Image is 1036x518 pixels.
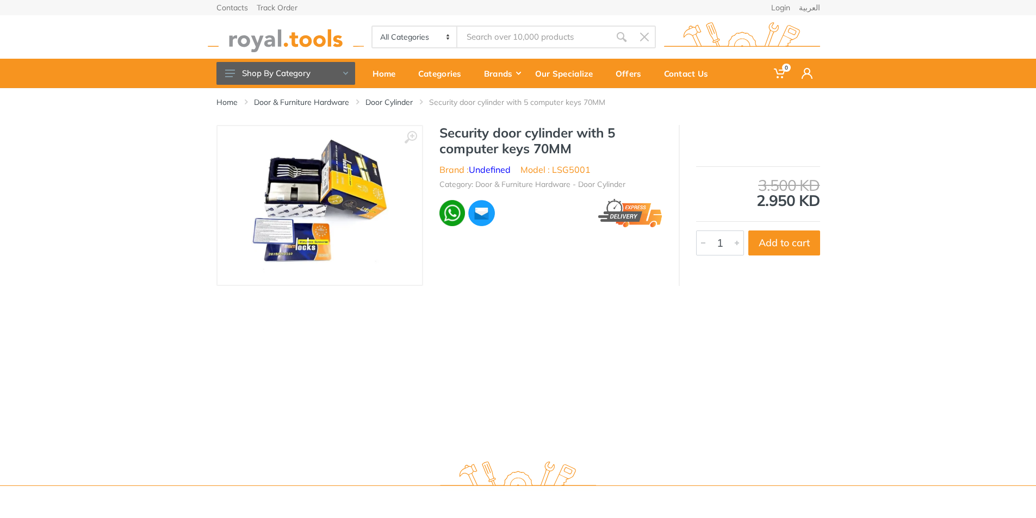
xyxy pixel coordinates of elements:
[216,97,820,108] nav: breadcrumb
[208,22,364,52] img: royal.tools Logo
[608,62,656,85] div: Offers
[467,199,495,227] img: ma.webp
[440,461,596,491] img: royal.tools Logo
[257,4,297,11] a: Track Order
[787,130,820,158] img: Undefined
[411,59,476,88] a: Categories
[216,97,238,108] a: Home
[411,62,476,85] div: Categories
[216,4,248,11] a: Contacts
[429,97,622,108] li: Security door cylinder with 5 computer keys 70MM
[365,62,411,85] div: Home
[520,163,591,176] li: Model : LSG5001
[656,59,723,88] a: Contact Us
[782,64,791,72] span: 0
[365,97,413,108] a: Door Cylinder
[476,62,528,85] div: Brands
[748,230,820,255] button: Add to cart
[528,59,608,88] a: Our Specialize
[457,26,610,48] input: Site search
[766,59,794,88] a: 0
[598,199,662,227] img: express.png
[664,22,820,52] img: royal.tools Logo
[608,59,656,88] a: Offers
[439,200,466,226] img: wa.webp
[439,125,662,157] h1: Security door cylinder with 5 computer keys 70MM
[439,179,625,190] li: Category: Door & Furniture Hardware - Door Cylinder
[696,178,820,208] div: 2.950 KD
[365,59,411,88] a: Home
[771,4,790,11] a: Login
[656,62,723,85] div: Contact Us
[439,163,511,176] li: Brand :
[528,62,608,85] div: Our Specialize
[469,164,511,175] a: Undefined
[251,137,388,274] img: Royal Tools - Security door cylinder with 5 computer keys 70MM
[799,4,820,11] a: العربية
[254,97,349,108] a: Door & Furniture Hardware
[216,62,355,85] button: Shop By Category
[373,27,458,47] select: Category
[696,178,820,193] div: 3.500 KD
